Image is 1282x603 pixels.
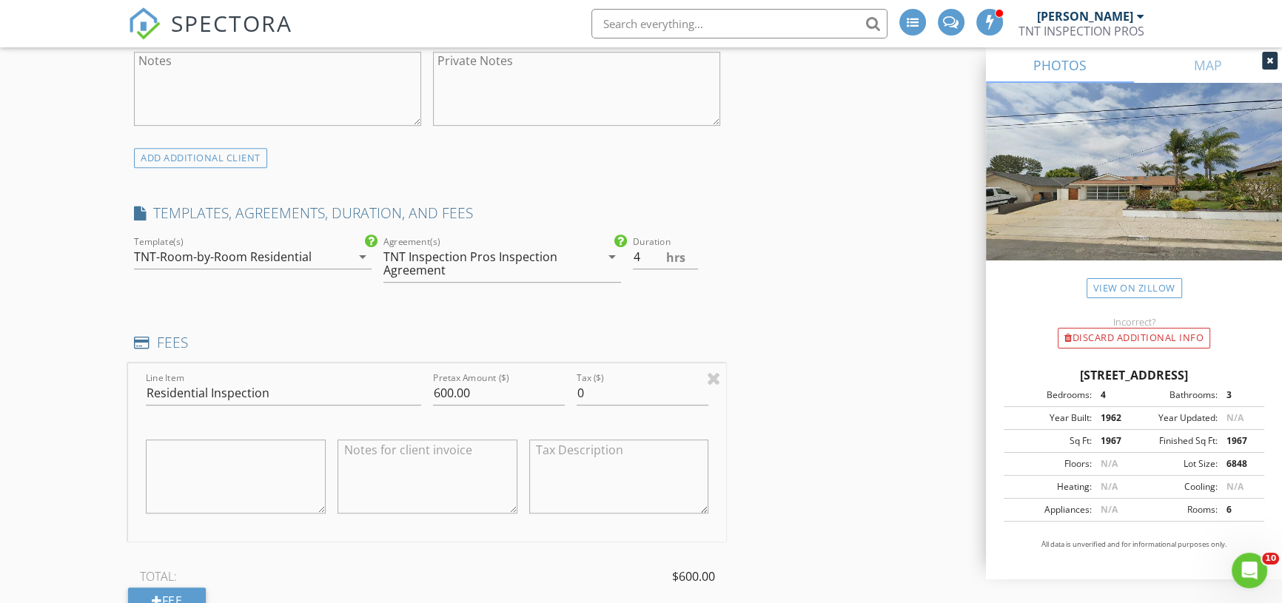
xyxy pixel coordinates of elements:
div: 1967 [1092,434,1134,448]
span: N/A [1226,411,1244,424]
div: Year Updated: [1134,411,1218,425]
div: 6 [1218,503,1260,516]
div: Cooling: [1134,480,1218,493]
a: SPECTORA [128,20,292,51]
div: 1962 [1092,411,1134,425]
span: 10 [1262,553,1279,565]
div: Finished Sq Ft: [1134,434,1218,448]
div: Bathrooms: [1134,388,1218,402]
i: arrow_drop_down [354,248,372,266]
span: N/A [1101,457,1118,470]
div: Heating: [1008,480,1092,493]
div: [STREET_ADDRESS] [1004,366,1264,384]
img: The Best Home Inspection Software - Spectora [128,7,161,40]
div: Sq Ft: [1008,434,1092,448]
div: Year Built: [1008,411,1092,425]
iframe: Intercom live chat [1232,553,1267,588]
div: Appliances: [1008,503,1092,516]
p: All data is unverified and for informational purposes only. [1004,539,1264,550]
span: hrs [665,252,685,263]
img: streetview [986,83,1282,296]
span: N/A [1101,503,1118,516]
div: TNT-Room-by-Room Residential [134,250,312,263]
a: View on Zillow [1087,278,1182,298]
h4: FEES [134,333,720,352]
h4: TEMPLATES, AGREEMENTS, DURATION, AND FEES [134,203,720,223]
input: Search everything... [591,9,887,38]
div: 4 [1092,388,1134,402]
span: N/A [1101,480,1118,493]
div: 3 [1218,388,1260,402]
div: Incorrect? [986,316,1282,328]
div: Lot Size: [1134,457,1218,471]
div: Rooms: [1134,503,1218,516]
div: [PERSON_NAME] [1037,9,1133,24]
div: Floors: [1008,457,1092,471]
span: $600.00 [671,567,714,585]
input: 0.0 [633,245,699,269]
span: SPECTORA [171,7,292,38]
i: arrow_drop_down [603,248,621,266]
div: TNT Inspection Pros Inspection Agreement [383,250,578,277]
span: N/A [1226,480,1244,493]
div: Bedrooms: [1008,388,1092,402]
span: TOTAL: [140,567,177,585]
a: PHOTOS [986,47,1134,83]
div: TNT INSPECTION PROS [1018,24,1144,38]
div: Discard Additional info [1058,328,1210,348]
a: MAP [1134,47,1282,83]
div: ADD ADDITIONAL client [134,148,267,168]
div: 6848 [1218,457,1260,471]
div: 1967 [1218,434,1260,448]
